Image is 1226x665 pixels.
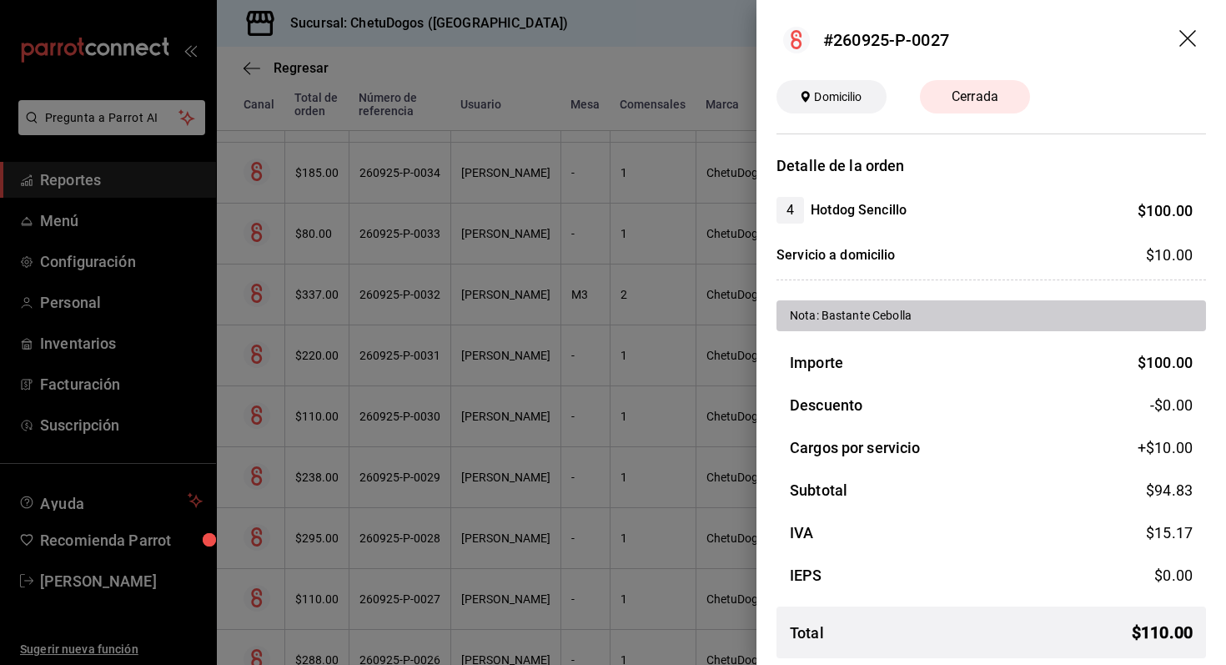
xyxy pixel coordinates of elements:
h4: Servicio a domicilio [776,245,896,265]
h3: Descuento [790,394,862,416]
h3: Total [790,622,824,644]
span: $ 100.00 [1138,202,1193,219]
h3: IVA [790,521,813,544]
h3: Cargos por servicio [790,436,921,459]
span: 4 [776,200,804,220]
span: +$ 10.00 [1138,436,1193,459]
h3: Detalle de la orden [776,154,1206,177]
span: $ 94.83 [1146,481,1193,499]
button: drag [1179,30,1199,50]
h3: Subtotal [790,479,847,501]
h3: IEPS [790,564,822,587]
div: Nota: Bastante Cebolla [790,307,1193,325]
h4: Hotdog Sencillo [811,200,907,220]
span: Domicilio [807,88,868,106]
span: Cerrada [942,87,1008,107]
h3: Importe [790,351,843,374]
span: $ 100.00 [1138,354,1193,371]
span: $ 0.00 [1154,567,1193,584]
span: $ 15.17 [1146,524,1193,542]
span: -$0.00 [1150,394,1193,416]
span: $ 110.00 [1132,620,1193,645]
span: $ 10.00 [1146,246,1193,264]
div: #260925-P-0027 [823,28,949,53]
